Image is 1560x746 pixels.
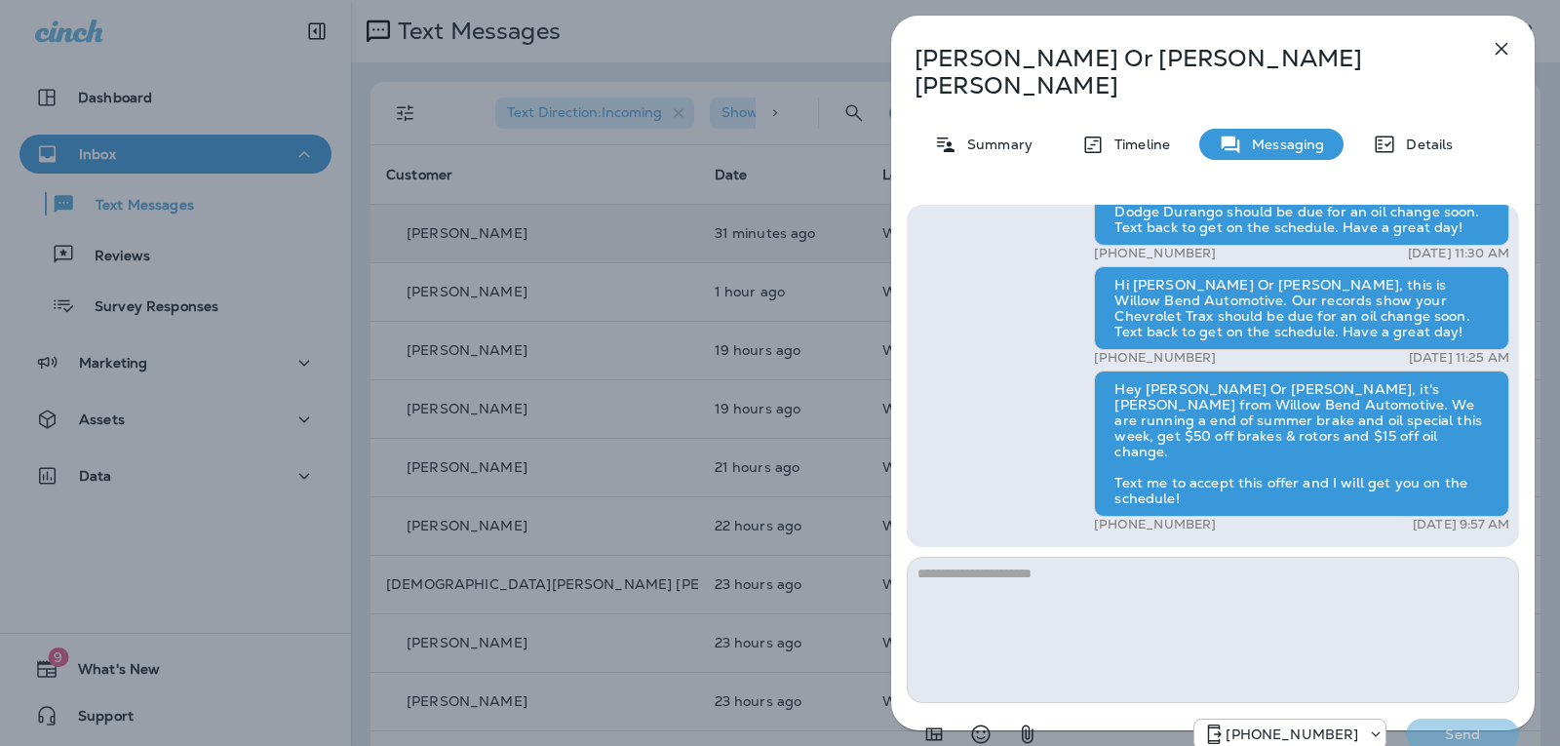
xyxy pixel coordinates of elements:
[1409,350,1509,366] p: [DATE] 11:25 AM
[1242,137,1324,152] p: Messaging
[957,137,1033,152] p: Summary
[1408,246,1509,261] p: [DATE] 11:30 AM
[1413,517,1509,532] p: [DATE] 9:57 AM
[1094,266,1509,350] div: Hi [PERSON_NAME] Or [PERSON_NAME], this is Willow Bend Automotive. Our records show your Chevrole...
[1094,371,1509,517] div: Hey [PERSON_NAME] Or [PERSON_NAME], it's [PERSON_NAME] from Willow Bend Automotive. We are runnin...
[1094,246,1216,261] p: [PHONE_NUMBER]
[915,45,1447,99] p: [PERSON_NAME] Or [PERSON_NAME] [PERSON_NAME]
[1105,137,1170,152] p: Timeline
[1194,723,1385,746] div: +1 (813) 497-4455
[1396,137,1453,152] p: Details
[1094,517,1216,532] p: [PHONE_NUMBER]
[1094,350,1216,366] p: [PHONE_NUMBER]
[1226,726,1358,742] p: [PHONE_NUMBER]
